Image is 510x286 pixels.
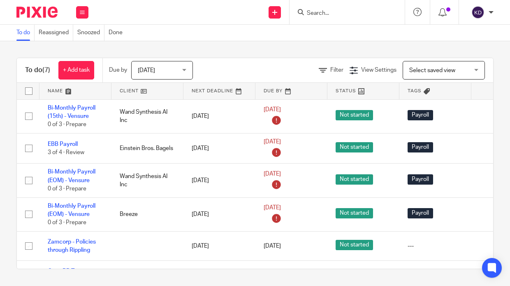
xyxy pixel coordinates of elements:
[111,99,183,133] td: Wand Synthesis AI Inc
[48,169,95,183] a: Bi-Monthly Payroll (EOM) - Vensure
[409,68,455,73] span: Select saved view
[111,164,183,197] td: Wand Synthesis AI Inc
[58,61,94,80] a: + Add task
[336,174,373,185] span: Not started
[471,6,484,19] img: svg%3E
[48,239,96,253] a: Zamcorp - Policies through Rippling
[48,186,86,192] span: 0 of 3 · Prepare
[264,205,281,211] span: [DATE]
[48,150,84,155] span: 3 of 4 · Review
[48,141,78,147] a: EBB Payroll
[183,133,255,164] td: [DATE]
[264,139,281,145] span: [DATE]
[330,67,343,73] span: Filter
[16,25,35,41] a: To do
[109,66,127,74] p: Due by
[111,133,183,164] td: Einstein Bros. Bagels
[183,99,255,133] td: [DATE]
[336,142,373,152] span: Not started
[48,268,80,282] a: Casa PR Tax Registration
[77,25,104,41] a: Snoozed
[336,240,373,250] span: Not started
[336,110,373,120] span: Not started
[183,231,255,260] td: [DATE]
[408,110,433,120] span: Payroll
[48,203,95,217] a: Bi-Monthly Payroll (EOM) - Vensure
[48,105,95,119] a: Bi-Monthly Payroll (15th) - Vensure
[109,25,127,41] a: Done
[16,7,58,18] img: Pixie
[264,107,281,113] span: [DATE]
[183,164,255,197] td: [DATE]
[42,67,50,73] span: (7)
[408,142,433,152] span: Payroll
[183,197,255,231] td: [DATE]
[306,10,380,17] input: Search
[48,122,86,127] span: 0 of 3 · Prepare
[408,208,433,218] span: Payroll
[138,68,155,73] span: [DATE]
[408,242,463,250] div: ---
[361,67,396,73] span: View Settings
[48,220,86,225] span: 0 of 3 · Prepare
[408,174,433,185] span: Payroll
[264,171,281,177] span: [DATE]
[408,89,422,93] span: Tags
[264,243,281,249] span: [DATE]
[39,25,73,41] a: Reassigned
[25,66,50,75] h1: To do
[336,208,373,218] span: Not started
[111,197,183,231] td: Breeze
